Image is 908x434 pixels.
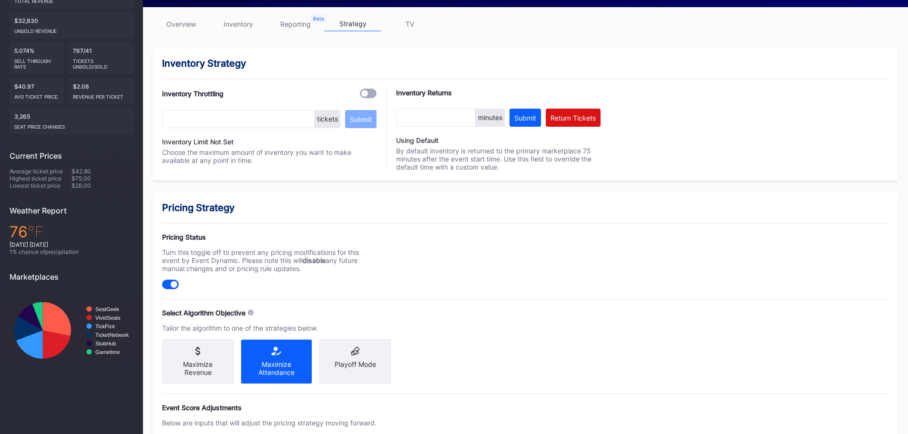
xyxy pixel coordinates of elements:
[10,289,133,372] svg: Chart title
[10,248,133,255] div: 1 % chance of precipitation
[10,182,71,189] div: Lowest ticket price
[14,24,129,34] div: Unsold Revenue
[162,58,889,69] div: Inventory Strategy
[396,89,601,97] div: Inventory Returns
[14,54,60,70] div: Sell Through Rate
[162,248,377,273] div: Turn this toggle off to prevent any pricing modifications for this event by Event Dynamic. Please...
[267,17,324,31] a: reporting
[95,341,116,346] text: StubHub
[14,120,129,130] div: seat price changes
[10,241,133,248] div: [DATE] [DATE]
[248,360,305,376] div: Maximize Attendance
[10,42,64,74] div: 5.074%
[73,54,129,70] div: Tickets Unsold/Sold
[396,136,601,144] div: Using Default
[10,108,133,134] div: 3,265
[345,110,377,128] button: Submit
[95,323,115,329] text: TickPick
[10,272,133,282] div: Marketplaces
[510,109,541,127] button: Submit
[162,324,377,332] div: Tailor the algorithm to one of the strategies below.
[71,168,133,175] div: $42.80
[10,78,64,104] div: $40.97
[514,114,536,122] div: Submit
[10,206,133,215] div: Weather Report
[350,115,372,123] div: Submit
[95,349,120,355] text: Gametime
[162,90,224,98] div: Inventory Throttling
[10,151,133,161] div: Current Prices
[162,138,377,146] div: Inventory Limit Not Set
[396,136,601,171] div: By default inventory is returned to the primary marketplace 75 minutes after the event start time...
[162,202,889,213] div: Pricing Strategy
[68,42,134,74] div: 767/41
[162,404,889,412] div: Event Score Adjustments
[327,360,383,368] div: Playoff Mode
[162,419,377,427] div: Below are inputs that will adjust the pricing strategy moving forward.
[95,332,129,338] text: TicketNetwork
[551,114,596,122] div: Return Tickets
[68,78,134,104] div: $2.08
[210,17,267,31] a: inventory
[170,360,226,376] div: Maximize Revenue
[71,182,133,189] div: $26.00
[10,175,71,182] div: Highest ticket price
[10,12,133,39] div: $32,830
[28,222,43,241] span: ℉
[162,309,245,317] div: Select Algorithm Objective
[546,109,601,127] button: Return Tickets
[324,17,381,31] a: strategy
[10,222,133,241] div: 76
[14,90,60,100] div: Avg ticket price
[315,110,340,128] div: tickets
[71,175,133,182] div: $75.00
[476,109,505,127] div: minutes
[95,315,121,321] text: VividSeats
[10,168,71,175] div: Average ticket price
[153,17,210,31] a: overview
[381,17,439,31] a: TV
[303,256,326,264] strong: disable
[95,306,119,312] text: SeatGeek
[162,148,377,164] div: Choose the maximum amount of inventory you want to make available at any point in time.
[73,90,129,100] div: Revenue per ticket
[162,233,377,241] div: Pricing Status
